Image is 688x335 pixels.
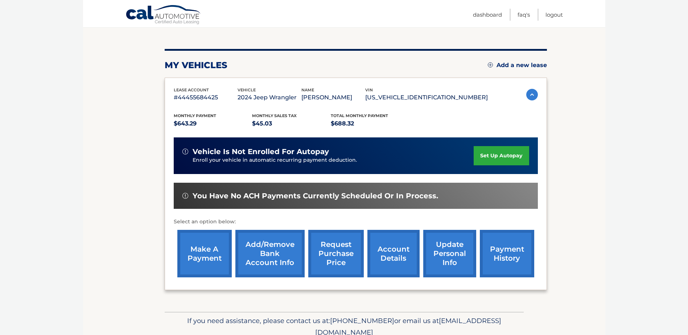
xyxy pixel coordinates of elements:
[182,149,188,154] img: alert-white.svg
[526,89,538,100] img: accordion-active.svg
[331,119,409,129] p: $688.32
[165,60,227,71] h2: my vehicles
[193,147,329,156] span: vehicle is not enrolled for autopay
[301,92,365,103] p: [PERSON_NAME]
[367,230,420,277] a: account details
[518,9,530,21] a: FAQ's
[174,119,252,129] p: $643.29
[193,191,438,200] span: You have no ACH payments currently scheduled or in process.
[488,62,493,67] img: add.svg
[365,87,373,92] span: vin
[473,9,502,21] a: Dashboard
[174,113,216,118] span: Monthly Payment
[488,62,547,69] a: Add a new lease
[182,193,188,199] img: alert-white.svg
[480,230,534,277] a: payment history
[252,119,331,129] p: $45.03
[177,230,232,277] a: make a payment
[235,230,305,277] a: Add/Remove bank account info
[174,87,209,92] span: lease account
[301,87,314,92] span: name
[238,87,256,92] span: vehicle
[545,9,563,21] a: Logout
[423,230,476,277] a: update personal info
[331,113,388,118] span: Total Monthly Payment
[174,218,538,226] p: Select an option below:
[174,92,238,103] p: #44455684425
[365,92,488,103] p: [US_VEHICLE_IDENTIFICATION_NUMBER]
[252,113,297,118] span: Monthly sales Tax
[330,317,394,325] span: [PHONE_NUMBER]
[474,146,529,165] a: set up autopay
[238,92,301,103] p: 2024 Jeep Wrangler
[193,156,474,164] p: Enroll your vehicle in automatic recurring payment deduction.
[125,5,202,26] a: Cal Automotive
[308,230,364,277] a: request purchase price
